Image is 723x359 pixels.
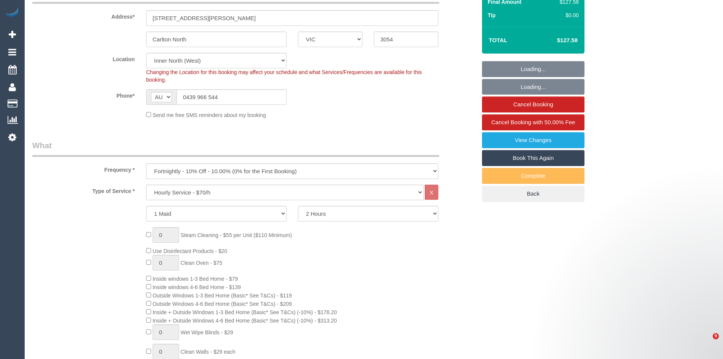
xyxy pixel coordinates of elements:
img: Automaid Logo [5,8,20,18]
span: Clean Oven - $75 [181,260,222,266]
label: Type of Service * [27,185,140,195]
input: Suburb* [146,32,287,47]
span: Outside Windows 4-6 Bed Home (Basic* See T&Cs) - $209 [153,301,292,307]
iframe: Intercom live chat [697,333,715,351]
span: Inside windows 4-6 Bed Home - $139 [153,284,241,290]
span: Inside windows 1-3 Bed Home - $79 [153,276,238,282]
a: Cancel Booking with 50.00% Fee [482,114,584,130]
label: Frequency * [27,163,140,174]
div: $0.00 [557,11,579,19]
label: Phone* [27,89,140,100]
span: Use Disinfectant Products - $20 [153,248,227,254]
label: Location [27,53,140,63]
a: View Changes [482,132,584,148]
strong: Total [489,37,507,43]
span: Inside + Outside Windows 4-6 Bed Home (Basic* See T&Cs) (-10%) - $313.20 [153,318,337,324]
span: Cancel Booking with 50.00% Fee [491,119,575,125]
span: Clean Walls - $29 each [181,349,235,355]
a: Book This Again [482,150,584,166]
iframe: Intercom notifications message [571,285,723,338]
span: Send me free SMS reminders about my booking [153,112,266,118]
legend: What [32,140,439,157]
span: Inside + Outside Windows 1-3 Bed Home (Basic* See T&Cs) (-10%) - $178.20 [153,309,337,315]
span: 9 [713,333,719,339]
label: Address* [27,10,140,21]
a: Cancel Booking [482,96,584,112]
span: Changing the Location for this booking may affect your schedule and what Services/Frequencies are... [146,69,422,83]
span: Steam Cleaning - $55 per Unit ($110 Minimum) [181,232,292,238]
span: Outside Windows 1-3 Bed Home (Basic* See T&Cs) - $119 [153,293,292,299]
span: Wet Wipe Blinds - $29 [181,329,233,335]
a: Back [482,186,584,202]
input: Phone* [176,89,287,105]
h4: $127.58 [534,37,578,44]
input: Post Code* [374,32,438,47]
label: Tip [488,11,496,19]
